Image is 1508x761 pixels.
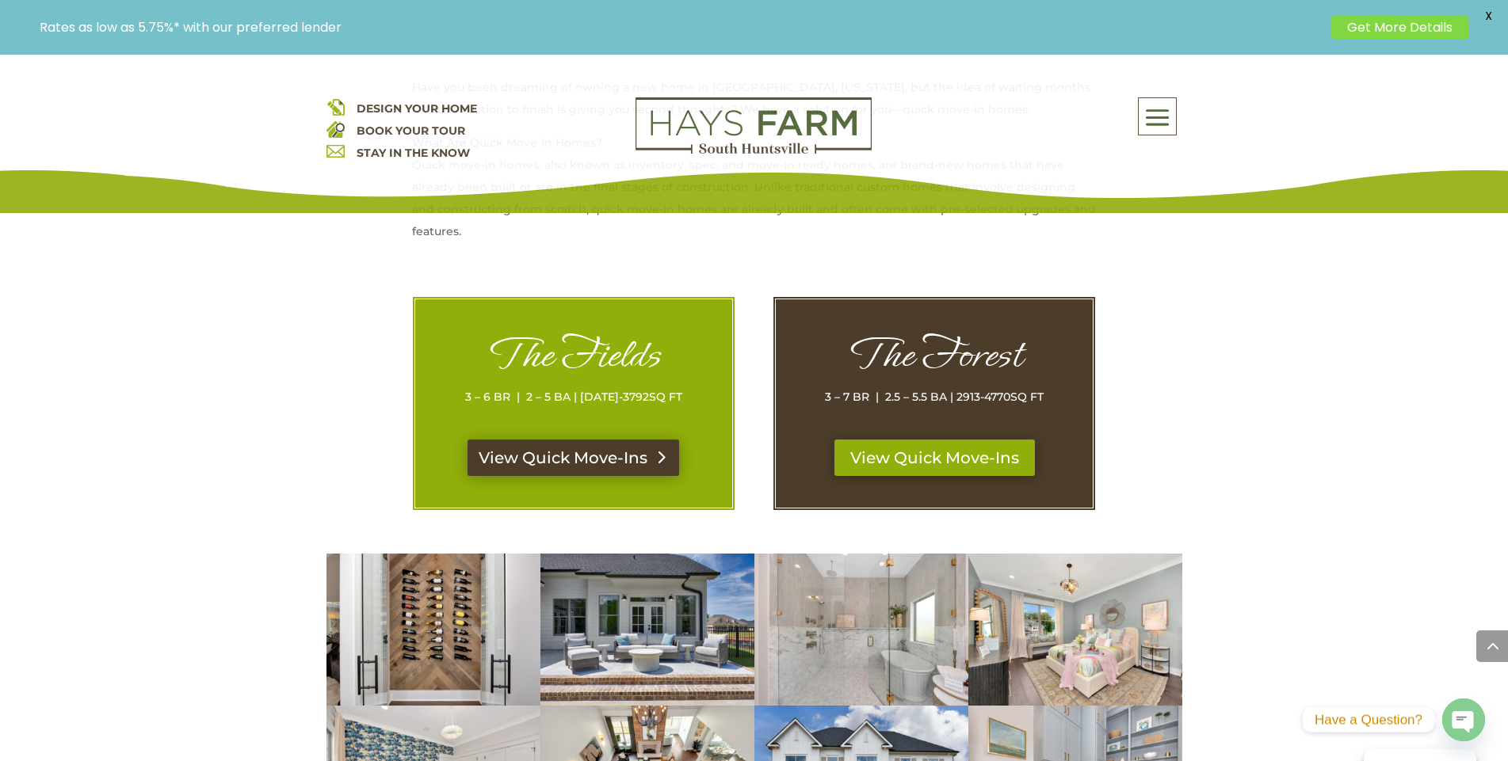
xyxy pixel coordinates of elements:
a: BOOK YOUR TOUR [357,124,465,138]
p: Rates as low as 5.75%* with our preferred lender [40,20,1323,35]
img: book your home tour [326,120,345,138]
p: 3 – 7 BR | 2.5 – 5.5 BA | 2913-4770 [807,386,1061,408]
a: DESIGN YOUR HOME [357,101,477,116]
span: SQ FT [649,390,682,404]
a: STAY IN THE KNOW [357,146,470,160]
img: 2106-Forest-Gate-8-400x284.jpg [540,554,754,706]
img: 2106-Forest-Gate-61-400x284.jpg [754,554,968,706]
a: hays farm homes huntsville development [636,143,872,158]
span: 3 – 6 BR | 2 – 5 BA | [DATE]-3792 [465,390,649,404]
img: Logo [636,97,872,154]
h1: The Fields [447,331,701,386]
img: design your home [326,97,345,116]
span: X [1476,4,1500,28]
a: View Quick Move-Ins [834,439,1035,476]
span: SQ FT [1010,390,1044,404]
img: 2106-Forest-Gate-27-400x284.jpg [326,554,540,706]
img: 2106-Forest-Gate-82-400x284.jpg [968,554,1182,706]
h1: The Forest [807,331,1061,386]
a: Get More Details [1331,16,1468,39]
a: View Quick Move-Ins [468,439,679,476]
